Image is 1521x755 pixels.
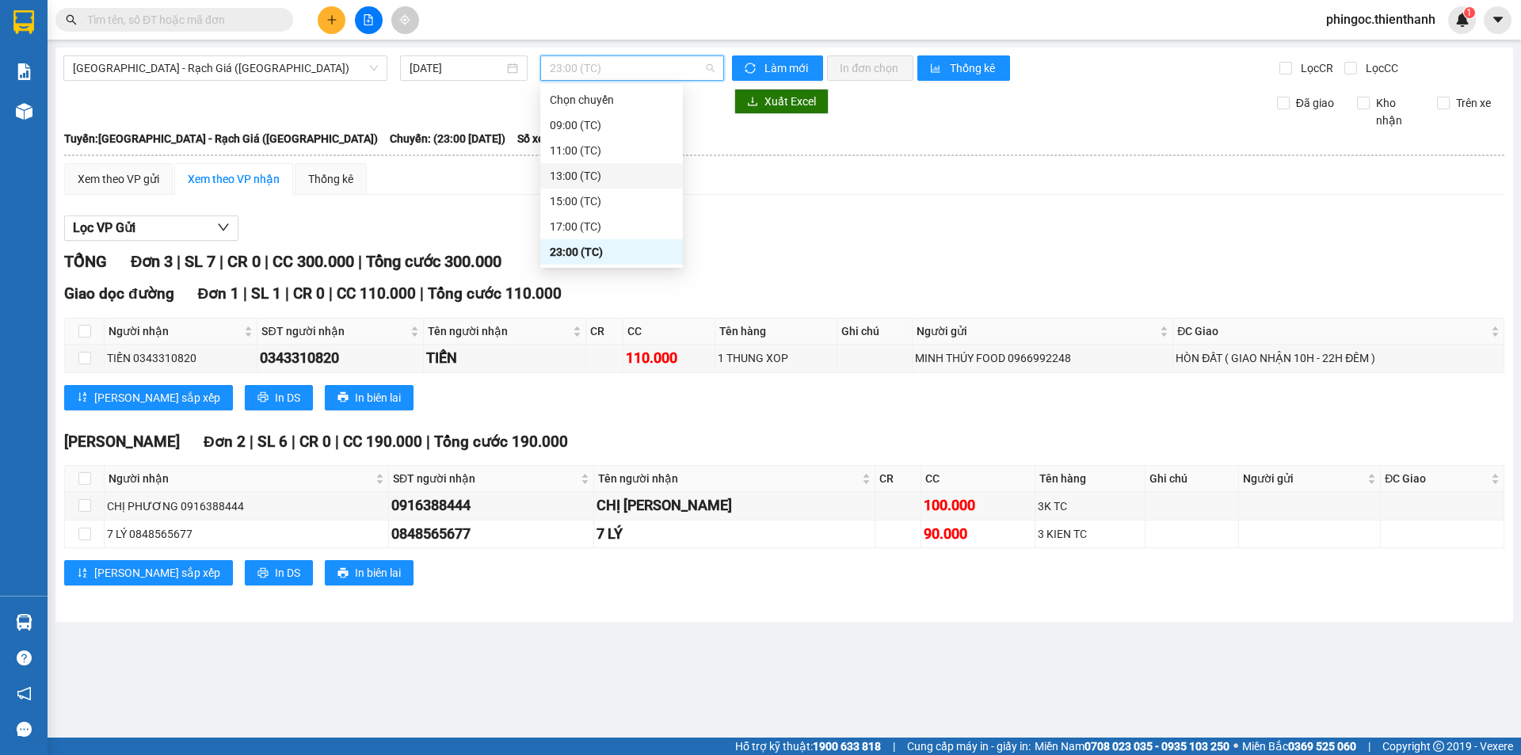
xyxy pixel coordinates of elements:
[335,433,339,451] span: |
[393,470,578,487] span: SĐT người nhận
[517,130,547,147] span: Số xe:
[389,492,594,520] td: 0916388444
[1294,59,1336,77] span: Lọc CR
[177,252,181,271] span: |
[550,142,673,159] div: 11:00 (TC)
[893,738,895,755] span: |
[550,167,673,185] div: 13:00 (TC)
[1368,738,1370,755] span: |
[64,132,378,145] b: Tuyến: [GEOGRAPHIC_DATA] - Rạch Giá ([GEOGRAPHIC_DATA])
[1233,743,1238,749] span: ⚪️
[597,523,872,545] div: 7 LÝ
[64,252,107,271] span: TỔNG
[94,389,220,406] span: [PERSON_NAME] sắp xếp
[292,433,295,451] span: |
[1313,10,1448,29] span: phingoc.thienthanh
[1038,498,1143,515] div: 3K TC
[391,6,419,34] button: aim
[343,433,422,451] span: CC 190.000
[1176,349,1501,367] div: HÒN ĐẤT ( GIAO NHẬN 10H - 22H ĐÊM )
[131,252,173,271] span: Đơn 3
[827,55,913,81] button: In đơn chọn
[261,322,407,340] span: SĐT người nhận
[17,650,32,665] span: question-circle
[325,560,414,585] button: printerIn biên lai
[73,56,378,80] span: Sài Gòn - Rạch Giá (Hàng Hoá)
[251,284,281,303] span: SL 1
[94,564,220,582] span: [PERSON_NAME] sắp xếp
[550,116,673,134] div: 09:00 (TC)
[265,252,269,271] span: |
[426,433,430,451] span: |
[907,738,1031,755] span: Cung cấp máy in - giấy in:
[921,466,1035,492] th: CC
[64,560,233,585] button: sort-ascending[PERSON_NAME] sắp xếp
[597,494,872,517] div: CHỊ [PERSON_NAME]
[1450,94,1497,112] span: Trên xe
[924,523,1032,545] div: 90.000
[308,170,353,188] div: Thống kê
[428,322,570,340] span: Tên người nhận
[598,470,859,487] span: Tên người nhận
[64,385,233,410] button: sort-ascending[PERSON_NAME] sắp xếp
[1242,738,1356,755] span: Miền Bắc
[550,193,673,210] div: 15:00 (TC)
[273,252,354,271] span: CC 300.000
[594,520,875,548] td: 7 LÝ
[299,433,331,451] span: CR 0
[764,59,810,77] span: Làm mới
[715,318,838,345] th: Tên hàng
[73,218,135,238] span: Lọc VP Gửi
[1290,94,1340,112] span: Đã giao
[257,345,424,372] td: 0343310820
[16,63,32,80] img: solution-icon
[426,347,583,369] div: TIẾN
[735,738,881,755] span: Hỗ trợ kỹ thuật:
[355,6,383,34] button: file-add
[198,284,240,303] span: Đơn 1
[747,96,758,109] span: download
[250,433,253,451] span: |
[285,284,289,303] span: |
[337,284,416,303] span: CC 110.000
[109,322,241,340] span: Người nhận
[424,345,586,372] td: TIẾN
[64,215,238,241] button: Lọc VP Gửi
[245,560,313,585] button: printerIn DS
[1035,466,1146,492] th: Tên hàng
[390,130,505,147] span: Chuyến: (23:00 [DATE])
[243,284,247,303] span: |
[227,252,261,271] span: CR 0
[1359,59,1401,77] span: Lọc CC
[732,55,823,81] button: syncLàm mới
[13,10,34,34] img: logo-vxr
[391,494,591,517] div: 0916388444
[257,433,288,451] span: SL 6
[77,567,88,580] span: sort-ascending
[391,523,591,545] div: 0848565677
[358,252,362,271] span: |
[355,389,401,406] span: In biên lai
[1455,13,1470,27] img: icon-new-feature
[764,93,816,110] span: Xuất Excel
[87,11,274,29] input: Tìm tên, số ĐT hoặc mã đơn
[329,284,333,303] span: |
[540,87,683,112] div: Chọn chuyến
[1385,470,1488,487] span: ĐC Giao
[16,103,32,120] img: warehouse-icon
[107,498,386,515] div: CHỊ PHƯƠNG 0916388444
[1177,322,1488,340] span: ĐC Giao
[17,722,32,737] span: message
[217,221,230,234] span: down
[399,14,410,25] span: aim
[77,391,88,404] span: sort-ascending
[109,470,372,487] span: Người nhận
[185,252,215,271] span: SL 7
[17,686,32,701] span: notification
[1466,7,1472,18] span: 1
[1484,6,1511,34] button: caret-down
[586,318,623,345] th: CR
[204,433,246,451] span: Đơn 2
[550,243,673,261] div: 23:00 (TC)
[428,284,562,303] span: Tổng cước 110.000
